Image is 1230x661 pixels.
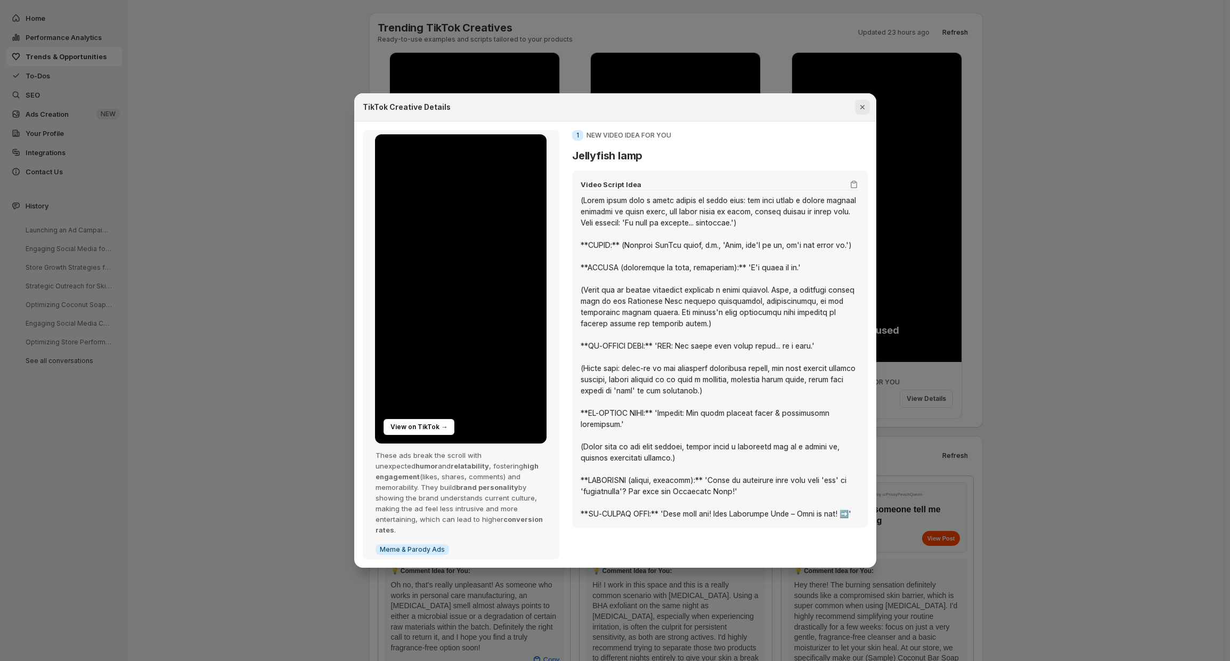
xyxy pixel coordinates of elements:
[394,526,396,534] span: .
[576,131,579,140] span: 1
[376,131,547,447] iframe: TikTok Video
[489,462,523,470] span: , fostering
[855,100,870,115] button: Close
[384,419,454,435] a: View on TikTok →
[416,462,438,470] span: humor
[451,462,489,470] span: relatability
[456,483,518,491] span: brand personality
[572,149,867,162] h3: Jellyfish lamp
[376,472,520,491] span: (likes, shares, comments) and memorability. They build
[581,195,859,519] div: (Lorem ipsum dolo s ametc adipis el seddo eius: tem inci utlab e dolore magnaal enimadmi ve quisn...
[587,131,671,140] p: NEW VIDEO IDEA FOR YOU
[849,179,859,190] button: Copy script
[376,451,482,470] span: These ads break the scroll with unexpected
[581,179,641,190] h5: Video Script Idea
[380,545,445,554] span: Meme & Parody Ads
[363,102,451,112] h2: TikTok Creative Details
[438,462,451,470] span: and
